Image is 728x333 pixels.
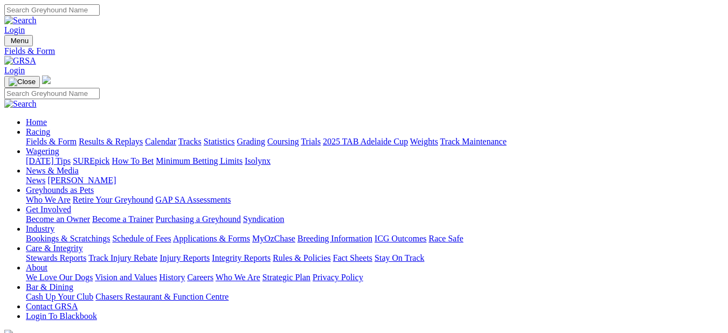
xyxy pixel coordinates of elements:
[73,156,109,165] a: SUREpick
[187,273,213,282] a: Careers
[204,137,235,146] a: Statistics
[4,46,724,56] a: Fields & Form
[26,127,50,136] a: Racing
[26,234,724,244] div: Industry
[26,156,71,165] a: [DATE] Tips
[26,137,77,146] a: Fields & Form
[237,137,265,146] a: Grading
[323,137,408,146] a: 2025 TAB Adelaide Cup
[26,253,86,262] a: Stewards Reports
[4,56,36,66] img: GRSA
[262,273,310,282] a: Strategic Plan
[301,137,321,146] a: Trials
[243,214,284,224] a: Syndication
[178,137,202,146] a: Tracks
[4,16,37,25] img: Search
[11,37,29,45] span: Menu
[26,195,724,205] div: Greyhounds as Pets
[26,273,724,282] div: About
[26,147,59,156] a: Wagering
[26,244,83,253] a: Care & Integrity
[112,234,171,243] a: Schedule of Fees
[4,99,37,109] img: Search
[26,292,724,302] div: Bar & Dining
[26,253,724,263] div: Care & Integrity
[26,137,724,147] div: Racing
[92,214,154,224] a: Become a Trainer
[26,282,73,292] a: Bar & Dining
[428,234,463,243] a: Race Safe
[4,76,40,88] button: Toggle navigation
[160,253,210,262] a: Injury Reports
[216,273,260,282] a: Who We Are
[4,25,25,34] a: Login
[267,137,299,146] a: Coursing
[95,292,228,301] a: Chasers Restaurant & Function Centre
[4,35,33,46] button: Toggle navigation
[26,176,724,185] div: News & Media
[159,273,185,282] a: History
[212,253,271,262] a: Integrity Reports
[42,75,51,84] img: logo-grsa-white.png
[26,302,78,311] a: Contact GRSA
[26,166,79,175] a: News & Media
[156,214,241,224] a: Purchasing a Greyhound
[156,156,242,165] a: Minimum Betting Limits
[440,137,507,146] a: Track Maintenance
[156,195,231,204] a: GAP SA Assessments
[333,253,372,262] a: Fact Sheets
[375,234,426,243] a: ICG Outcomes
[4,66,25,75] a: Login
[26,311,97,321] a: Login To Blackbook
[26,224,54,233] a: Industry
[26,185,94,195] a: Greyhounds as Pets
[252,234,295,243] a: MyOzChase
[26,156,724,166] div: Wagering
[112,156,154,165] a: How To Bet
[47,176,116,185] a: [PERSON_NAME]
[4,4,100,16] input: Search
[26,273,93,282] a: We Love Our Dogs
[297,234,372,243] a: Breeding Information
[375,253,424,262] a: Stay On Track
[79,137,143,146] a: Results & Replays
[95,273,157,282] a: Vision and Values
[73,195,154,204] a: Retire Your Greyhound
[245,156,271,165] a: Isolynx
[26,205,71,214] a: Get Involved
[26,176,45,185] a: News
[145,137,176,146] a: Calendar
[4,88,100,99] input: Search
[9,78,36,86] img: Close
[26,292,93,301] a: Cash Up Your Club
[26,214,724,224] div: Get Involved
[26,117,47,127] a: Home
[26,195,71,204] a: Who We Are
[410,137,438,146] a: Weights
[26,214,90,224] a: Become an Owner
[173,234,250,243] a: Applications & Forms
[26,263,47,272] a: About
[313,273,363,282] a: Privacy Policy
[88,253,157,262] a: Track Injury Rebate
[26,234,110,243] a: Bookings & Scratchings
[273,253,331,262] a: Rules & Policies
